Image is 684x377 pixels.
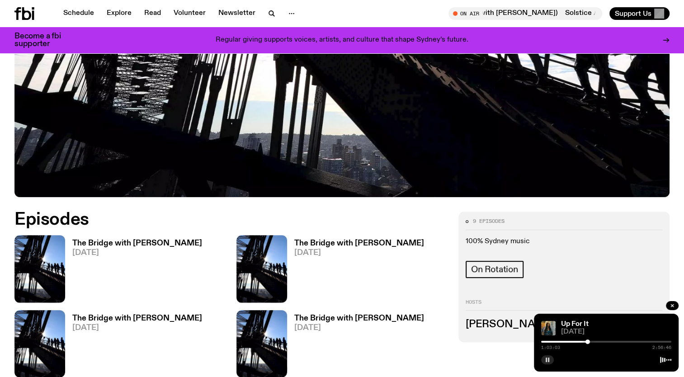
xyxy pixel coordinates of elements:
span: 1:03:03 [541,345,560,350]
h3: The Bridge with [PERSON_NAME] [72,315,202,322]
img: People climb Sydney's Harbour Bridge [14,235,65,302]
span: On Rotation [471,264,518,274]
a: Read [139,7,166,20]
img: People climb Sydney's Harbour Bridge [236,235,287,302]
h2: Episodes [14,212,448,228]
h3: The Bridge with [PERSON_NAME] [294,315,424,322]
a: Newsletter [213,7,261,20]
span: [DATE] [72,324,202,332]
h2: Hosts [466,300,662,311]
h3: The Bridge with [PERSON_NAME] [294,240,424,247]
a: The Bridge with [PERSON_NAME][DATE] [287,240,424,302]
h3: [PERSON_NAME] [466,320,662,330]
a: Explore [101,7,137,20]
button: On AirSolstice / Black Moon (with [PERSON_NAME])Solstice / Black Moon (with [PERSON_NAME]) [448,7,602,20]
p: 100% Sydney music [466,237,662,246]
h3: The Bridge with [PERSON_NAME] [72,240,202,247]
img: Ify - a Brown Skin girl with black braided twists, looking up to the side with her tongue stickin... [541,321,556,335]
span: [DATE] [561,329,671,335]
p: Regular giving supports voices, artists, and culture that shape Sydney’s future. [216,36,468,44]
a: Up For It [561,320,589,328]
a: On Rotation [466,261,524,278]
span: Support Us [615,9,651,18]
span: [DATE] [72,249,202,257]
span: [DATE] [294,324,424,332]
a: Schedule [58,7,99,20]
button: Support Us [609,7,670,20]
span: [DATE] [294,249,424,257]
span: 9 episodes [473,219,505,224]
span: 2:56:46 [652,345,671,350]
h3: Become a fbi supporter [14,33,72,48]
a: Volunteer [168,7,211,20]
a: The Bridge with [PERSON_NAME][DATE] [65,240,202,302]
